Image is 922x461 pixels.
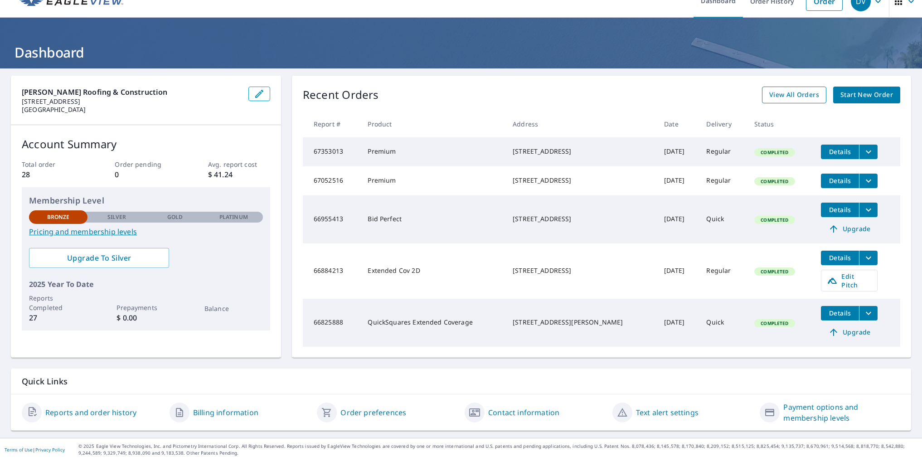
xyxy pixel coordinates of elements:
[167,213,183,221] p: Gold
[208,169,270,180] p: $ 41.24
[826,309,854,317] span: Details
[657,195,699,243] td: [DATE]
[513,176,650,185] div: [STREET_ADDRESS]
[821,174,859,188] button: detailsBtn-67052516
[340,407,406,418] a: Order preferences
[859,174,878,188] button: filesDropdownBtn-67052516
[826,147,854,156] span: Details
[303,166,361,195] td: 67052516
[303,87,379,103] p: Recent Orders
[859,306,878,320] button: filesDropdownBtn-66825888
[657,137,699,166] td: [DATE]
[115,169,177,180] p: 0
[826,327,872,338] span: Upgrade
[699,195,747,243] td: Quick
[827,272,872,289] span: Edit Pitch
[699,111,747,137] th: Delivery
[657,166,699,195] td: [DATE]
[29,248,169,268] a: Upgrade To Silver
[303,195,361,243] td: 66955413
[755,149,794,155] span: Completed
[699,137,747,166] td: Regular
[821,251,859,265] button: detailsBtn-66884213
[360,243,505,299] td: Extended Cov 2D
[78,443,917,456] p: © 2025 Eagle View Technologies, Inc. and Pictometry International Corp. All Rights Reserved. Repo...
[762,87,826,103] a: View All Orders
[116,312,175,323] p: $ 0.00
[657,111,699,137] th: Date
[193,407,258,418] a: Billing information
[826,176,854,185] span: Details
[826,205,854,214] span: Details
[22,87,241,97] p: [PERSON_NAME] Roofing & Construction
[755,178,794,184] span: Completed
[488,407,559,418] a: Contact information
[513,318,650,327] div: [STREET_ADDRESS][PERSON_NAME]
[29,293,87,312] p: Reports Completed
[208,160,270,169] p: Avg. report cost
[29,312,87,323] p: 27
[755,320,794,326] span: Completed
[699,299,747,347] td: Quick
[219,213,248,221] p: Platinum
[36,253,162,263] span: Upgrade To Silver
[22,97,241,106] p: [STREET_ADDRESS]
[116,303,175,312] p: Prepayments
[821,145,859,159] button: detailsBtn-67353013
[859,145,878,159] button: filesDropdownBtn-67353013
[5,446,33,453] a: Terms of Use
[833,87,900,103] a: Start New Order
[115,160,177,169] p: Order pending
[821,203,859,217] button: detailsBtn-66955413
[859,203,878,217] button: filesDropdownBtn-66955413
[360,137,505,166] td: Premium
[22,160,84,169] p: Total order
[303,137,361,166] td: 67353013
[360,195,505,243] td: Bid Perfect
[303,299,361,347] td: 66825888
[29,194,263,207] p: Membership Level
[107,213,126,221] p: Silver
[22,106,241,114] p: [GEOGRAPHIC_DATA]
[22,376,900,387] p: Quick Links
[35,446,65,453] a: Privacy Policy
[747,111,814,137] th: Status
[859,251,878,265] button: filesDropdownBtn-66884213
[513,214,650,223] div: [STREET_ADDRESS]
[303,243,361,299] td: 66884213
[821,325,878,340] a: Upgrade
[826,253,854,262] span: Details
[47,213,70,221] p: Bronze
[204,304,263,313] p: Balance
[360,166,505,195] td: Premium
[360,299,505,347] td: QuickSquares Extended Coverage
[755,217,794,223] span: Completed
[821,306,859,320] button: detailsBtn-66825888
[513,147,650,156] div: [STREET_ADDRESS]
[657,299,699,347] td: [DATE]
[45,407,136,418] a: Reports and order history
[821,270,878,291] a: Edit Pitch
[303,111,361,137] th: Report #
[22,169,84,180] p: 28
[783,402,900,423] a: Payment options and membership levels
[636,407,699,418] a: Text alert settings
[29,279,263,290] p: 2025 Year To Date
[360,111,505,137] th: Product
[657,243,699,299] td: [DATE]
[5,447,65,452] p: |
[513,266,650,275] div: [STREET_ADDRESS]
[699,243,747,299] td: Regular
[840,89,893,101] span: Start New Order
[826,223,872,234] span: Upgrade
[769,89,819,101] span: View All Orders
[22,136,270,152] p: Account Summary
[29,226,263,237] a: Pricing and membership levels
[755,268,794,275] span: Completed
[821,222,878,236] a: Upgrade
[699,166,747,195] td: Regular
[11,43,911,62] h1: Dashboard
[505,111,657,137] th: Address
